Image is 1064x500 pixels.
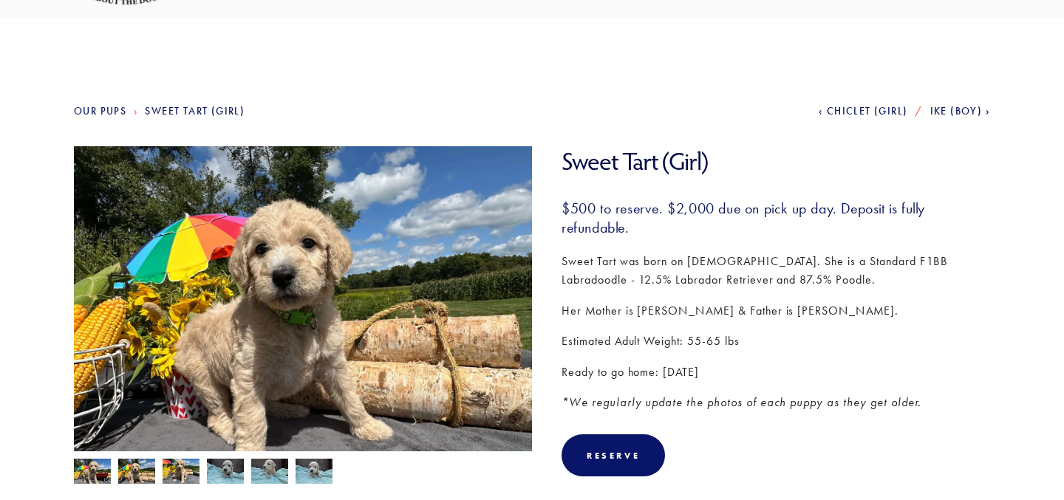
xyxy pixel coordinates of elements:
img: Sweet Tart 1.jpg [296,459,332,487]
a: Our Pups [74,105,126,117]
h3: $500 to reserve. $2,000 due on pick up day. Deposit is fully refundable. [562,199,990,237]
a: Sweet Tart (Girl) [145,105,245,117]
a: Chiclet (Girl) [819,105,907,117]
img: Sweet Tart 2.jpg [207,459,244,487]
img: Sweet Tart 4.jpg [74,459,111,487]
p: Estimated Adult Weight: 55-65 lbs [562,332,990,351]
img: Sweet Tart 5.jpg [163,459,199,487]
div: Reserve [587,450,640,461]
img: Sweet Tart 6.jpg [74,146,532,490]
h1: Sweet Tart (Girl) [562,146,990,177]
span: Chiclet (Girl) [827,105,908,117]
div: Reserve [562,434,665,476]
p: Ready to go home: [DATE] [562,363,990,382]
img: Sweet Tart 6.jpg [118,459,155,487]
a: Ike (Boy) [930,105,990,117]
img: Sweet Tart 3.jpg [251,459,288,487]
span: Ike (Boy) [930,105,983,117]
p: Sweet Tart was born on [DEMOGRAPHIC_DATA]. She is a Standard F1BB Labradoodle - 12.5% Labrador Re... [562,252,990,290]
em: *We regularly update the photos of each puppy as they get older. [562,395,921,409]
p: Her Mother is [PERSON_NAME] & Father is [PERSON_NAME]. [562,301,990,321]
